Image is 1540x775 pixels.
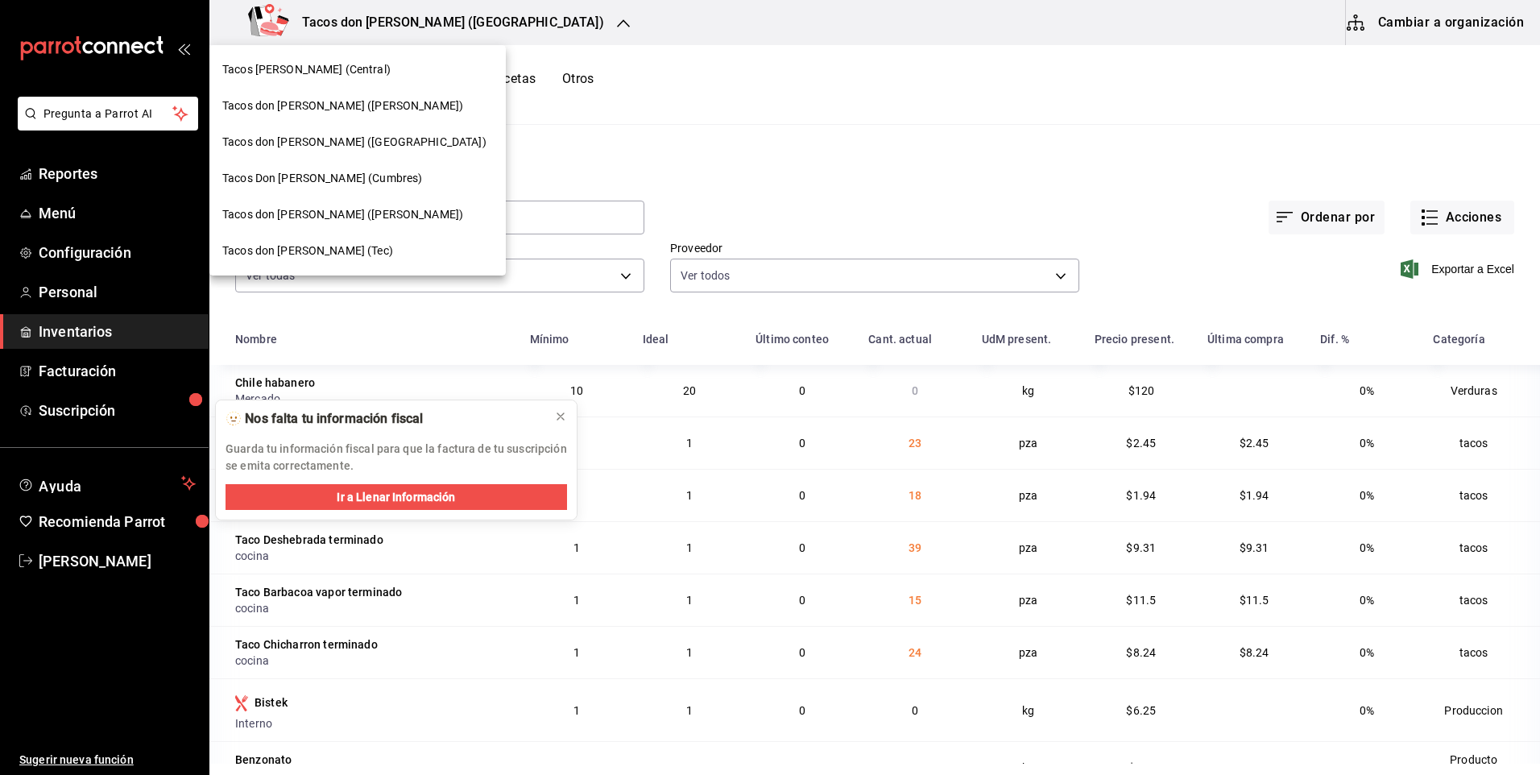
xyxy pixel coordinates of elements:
[222,134,486,151] span: Tacos don [PERSON_NAME] ([GEOGRAPHIC_DATA])
[226,410,541,428] div: 🫥 Nos falta tu información fiscal
[209,160,506,197] div: Tacos Don [PERSON_NAME] (Cumbres)
[337,489,455,506] span: Ir a Llenar Información
[222,61,391,78] span: Tacos [PERSON_NAME] (Central)
[209,197,506,233] div: Tacos don [PERSON_NAME] ([PERSON_NAME])
[226,441,567,475] p: Guarda tu información fiscal para que la factura de tu suscripción se emita correctamente.
[209,88,506,124] div: Tacos don [PERSON_NAME] ([PERSON_NAME])
[222,97,463,114] span: Tacos don [PERSON_NAME] ([PERSON_NAME])
[209,124,506,160] div: Tacos don [PERSON_NAME] ([GEOGRAPHIC_DATA])
[209,233,506,269] div: Tacos don [PERSON_NAME] (Tec)
[222,206,463,223] span: Tacos don [PERSON_NAME] ([PERSON_NAME])
[209,52,506,88] div: Tacos [PERSON_NAME] (Central)
[222,170,422,187] span: Tacos Don [PERSON_NAME] (Cumbres)
[222,242,393,259] span: Tacos don [PERSON_NAME] (Tec)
